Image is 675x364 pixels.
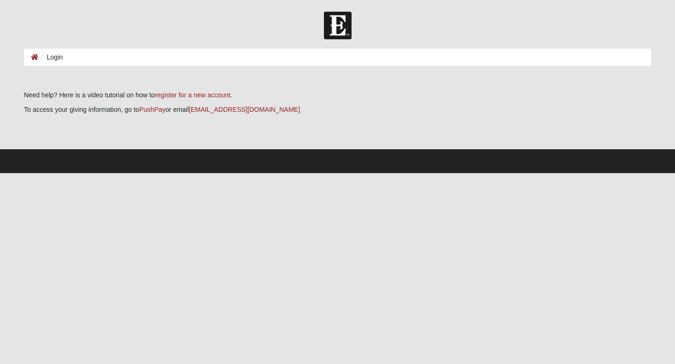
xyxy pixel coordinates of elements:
[24,105,651,115] p: To access your giving information, go to or email
[155,91,230,99] a: register for a new account
[24,90,651,100] p: Need help? Here is a video tutorial on how to .
[139,106,165,113] a: PushPay
[38,52,63,62] li: Login
[324,12,352,39] img: Church of Eleven22 Logo
[189,106,300,113] a: [EMAIL_ADDRESS][DOMAIN_NAME]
